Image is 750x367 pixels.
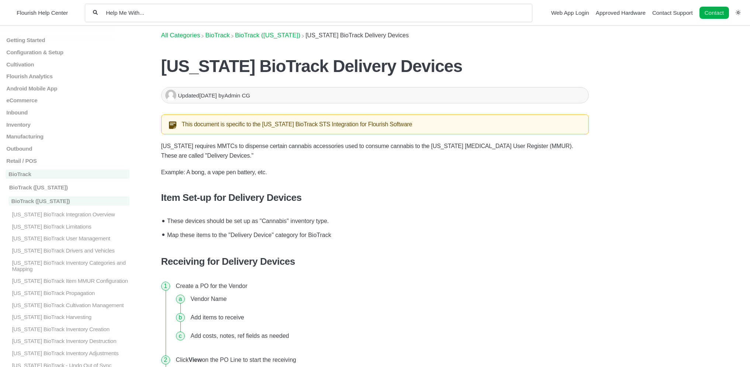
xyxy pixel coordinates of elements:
[11,326,129,332] p: [US_STATE] BioTrack Inventory Creation
[6,169,129,179] a: BioTrack
[161,141,589,161] p: [US_STATE] requires MMTCs to dispense certain cannabis accessories used to consume cannabis to th...
[6,73,129,79] a: Flourish Analytics
[173,277,589,351] li: Create a PO for the Vendor
[161,32,200,39] a: Breadcrumb link to All Categories
[188,290,586,308] li: Vendor Name
[161,168,589,177] p: Example: A bong, a vape pen battery, etc.
[6,97,129,103] a: eCommerce
[11,350,129,356] p: [US_STATE] BioTrack Inventory Adjustments
[6,157,129,164] a: Retail / POS
[11,314,129,320] p: [US_STATE] BioTrack Harvesting
[6,133,129,140] a: Manufacturing
[6,326,129,332] a: [US_STATE] BioTrack Inventory Creation
[305,32,409,38] span: [US_STATE] BioTrack Delivery Devices
[11,235,129,241] p: [US_STATE] BioTrack User Management
[11,223,129,230] p: [US_STATE] BioTrack Limitations
[6,49,129,55] a: Configuration & Setup
[6,290,129,296] a: [US_STATE] BioTrack Propagation
[11,290,129,296] p: [US_STATE] BioTrack Propagation
[8,196,129,206] p: BioTrack ([US_STATE])
[6,235,129,241] a: [US_STATE] BioTrack User Management
[6,61,129,67] a: Cultivation
[6,223,129,230] a: [US_STATE] BioTrack Limitations
[161,256,589,267] h3: Receiving for Delivery Devices
[105,9,500,16] input: Help Me With...
[178,92,218,99] span: Updated
[235,32,300,39] a: BioTrack (Florida)
[161,192,589,203] h3: Item Set-up for Delivery Devices
[6,247,129,254] a: [US_STATE] BioTrack Drivers and Vehicles
[6,338,129,344] a: [US_STATE] BioTrack Inventory Destruction
[6,278,129,284] a: [US_STATE] BioTrack Item MMUR Configuration
[161,32,200,39] span: All Categories
[9,8,13,18] img: Flourish Help Center Logo
[188,327,586,345] li: Add costs, notes, ref fields as needed
[205,32,229,39] span: ​BioTrack
[9,8,68,18] a: Flourish Help Center
[6,145,129,152] a: Outbound
[6,121,129,128] a: Inventory
[596,10,646,16] a: Approved Hardware navigation item
[161,114,589,134] div: This document is specific to the [US_STATE] BioTrack STS Integration for Flourish Software
[11,338,129,344] p: [US_STATE] BioTrack Inventory Destruction
[6,302,129,308] a: [US_STATE] BioTrack Cultivation Management
[224,92,250,99] span: Admin CG
[6,109,129,116] a: Inbound
[17,10,68,16] span: Flourish Help Center
[652,10,693,16] a: Contact Support navigation item
[165,90,176,101] img: Admin CG
[699,7,729,19] a: Contact
[11,302,129,308] p: [US_STATE] BioTrack Cultivation Management
[6,314,129,320] a: [US_STATE] BioTrack Harvesting
[11,211,129,217] p: [US_STATE] BioTrack Integration Overview
[189,357,202,363] strong: View
[235,32,300,39] span: ​BioTrack ([US_STATE])
[698,8,731,18] li: Contact desktop
[165,227,589,241] li: Map these items to the "Delivery Device" category for BioTrack
[551,10,589,16] a: Web App Login navigation item
[6,184,129,191] a: BioTrack ([US_STATE])
[6,37,129,43] a: Getting Started
[6,196,129,206] a: BioTrack ([US_STATE])
[6,211,129,217] a: [US_STATE] BioTrack Integration Overview
[11,278,129,284] p: [US_STATE] BioTrack Item MMUR Configuration
[165,213,589,227] li: These devices should be set up as "Cannabis" inventory type.
[6,260,129,272] a: [US_STATE] BioTrack Inventory Categories and Mapping
[11,247,129,254] p: [US_STATE] BioTrack Drivers and Vehicles
[736,9,741,16] a: Switch dark mode setting
[6,350,129,356] a: [US_STATE] BioTrack Inventory Adjustments
[8,184,129,191] p: BioTrack ([US_STATE])
[205,32,229,39] a: BioTrack
[11,260,129,272] p: [US_STATE] BioTrack Inventory Categories and Mapping
[218,92,250,99] span: by
[161,56,589,76] h1: [US_STATE] BioTrack Delivery Devices
[199,92,217,99] time: [DATE]
[188,308,586,327] li: Add items to receive
[6,85,129,92] a: Android Mobile App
